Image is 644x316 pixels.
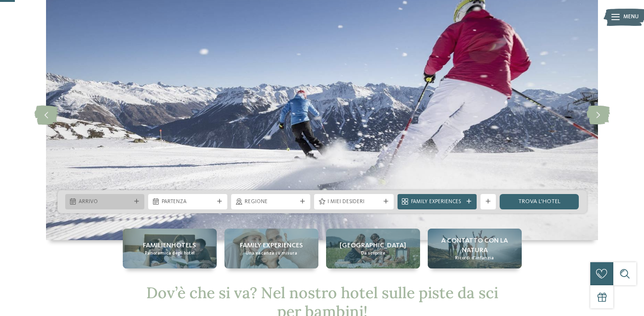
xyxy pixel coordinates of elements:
span: Familienhotels [143,241,196,250]
span: Regione [245,198,297,206]
span: [GEOGRAPHIC_DATA] [340,241,406,250]
span: Una vacanza su misura [246,250,297,256]
span: Partenza [162,198,214,206]
span: I miei desideri [328,198,380,206]
a: trova l’hotel [500,194,579,209]
a: Hotel sulle piste da sci per bambini: divertimento senza confini Family experiences Una vacanza s... [224,229,318,268]
span: Panoramica degli hotel [145,250,195,256]
span: Family experiences [240,241,303,250]
a: Hotel sulle piste da sci per bambini: divertimento senza confini A contatto con la natura Ricordi... [428,229,522,268]
span: Ricordi d’infanzia [455,255,494,261]
a: Hotel sulle piste da sci per bambini: divertimento senza confini Familienhotels Panoramica degli ... [123,229,217,268]
span: Arrivo [79,198,131,206]
span: A contatto con la natura [432,236,518,255]
span: Family Experiences [411,198,463,206]
a: Hotel sulle piste da sci per bambini: divertimento senza confini [GEOGRAPHIC_DATA] Da scoprire [326,229,420,268]
span: Da scoprire [361,250,385,256]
